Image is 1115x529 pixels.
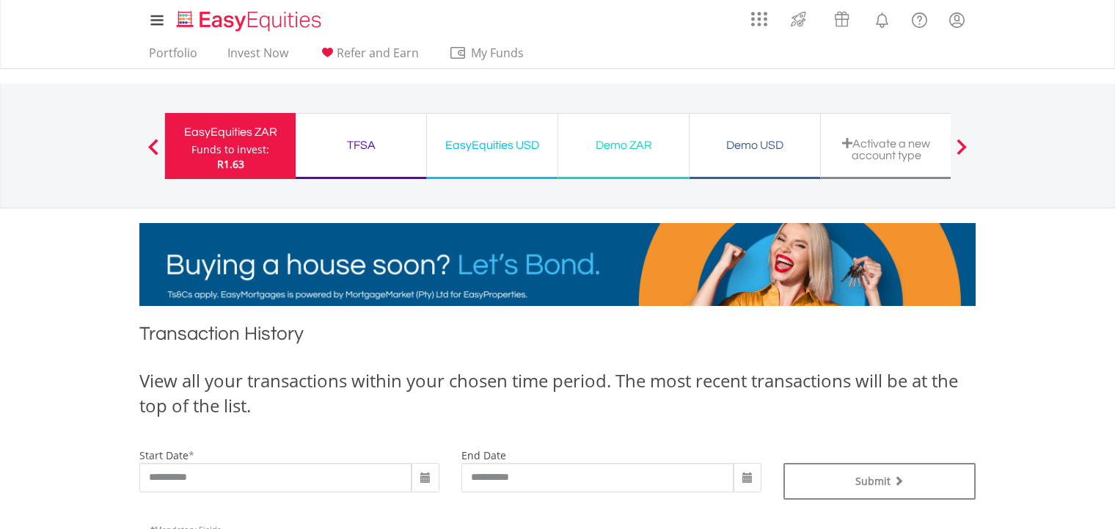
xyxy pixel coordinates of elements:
button: Submit [783,463,976,500]
span: My Funds [449,43,545,62]
span: R1.63 [217,157,244,171]
div: Activate a new account type [830,137,943,161]
a: My Profile [938,4,976,36]
a: AppsGrid [742,4,777,27]
img: EasyMortage Promotion Banner [139,223,976,306]
div: View all your transactions within your chosen time period. The most recent transactions will be a... [139,368,976,419]
a: Invest Now [222,45,294,68]
span: Refer and Earn [337,45,419,61]
a: Notifications [863,4,901,33]
a: Portfolio [143,45,203,68]
div: TFSA [304,135,417,156]
div: Funds to invest: [191,142,269,157]
a: FAQ's and Support [901,4,938,33]
img: vouchers-v2.svg [830,7,854,31]
div: Demo USD [698,135,811,156]
img: grid-menu-icon.svg [751,11,767,27]
h1: Transaction History [139,321,976,354]
img: thrive-v2.svg [786,7,811,31]
a: Refer and Earn [312,45,425,68]
div: Demo ZAR [567,135,680,156]
div: EasyEquities ZAR [174,122,287,142]
div: EasyEquities USD [436,135,549,156]
label: end date [461,448,506,462]
a: Vouchers [820,4,863,31]
label: start date [139,448,189,462]
img: EasyEquities_Logo.png [174,9,327,33]
a: Home page [171,4,327,33]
